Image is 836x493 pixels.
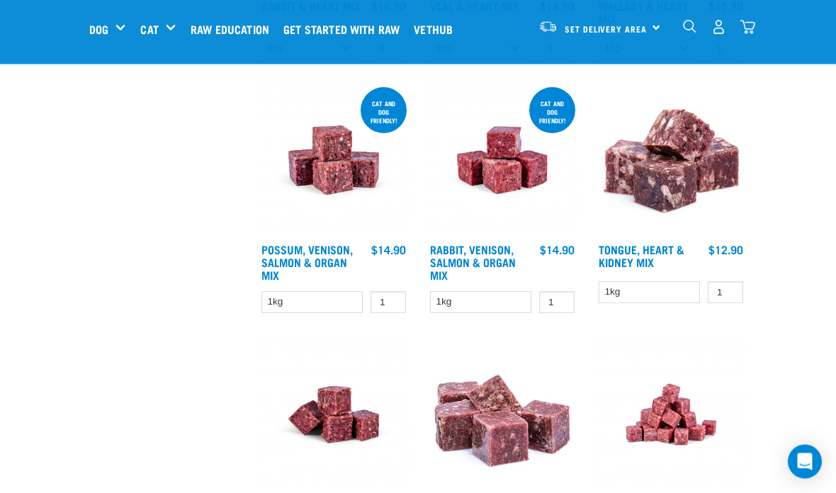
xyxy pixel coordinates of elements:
[427,339,578,491] img: Pile Of Cubed Venison Tongue Mix For Pets
[89,21,108,38] a: Dog
[788,445,822,479] div: Open Intercom Messenger
[711,20,726,35] img: user.png
[565,26,647,31] span: Set Delivery Area
[599,246,684,266] a: Tongue, Heart & Kidney Mix
[371,244,406,256] div: $14.90
[187,1,280,57] a: Raw Education
[371,292,406,314] input: 1
[539,292,575,314] input: 1
[280,1,410,57] a: Get started with Raw
[595,339,747,491] img: Chicken M Ince 1613
[140,21,158,38] a: Cat
[430,246,516,278] a: Rabbit, Venison, Salmon & Organ Mix
[595,85,747,237] img: 1167 Tongue Heart Kidney Mix 01
[540,244,575,256] div: $14.90
[708,244,743,256] div: $12.90
[538,21,558,33] img: van-moving.png
[683,20,696,33] img: home-icon-1@2x.png
[529,93,575,132] div: Cat and dog friendly!
[708,282,743,304] input: 1
[258,85,409,237] img: Possum Venison Salmon Organ 1626
[261,246,353,278] a: Possum, Venison, Salmon & Organ Mix
[427,85,578,237] img: Rabbit Venison Salmon Organ 1688
[410,1,463,57] a: Vethub
[258,339,409,491] img: Possum Tongue Heart Kidney 1682
[361,93,407,132] div: cat and dog friendly!
[740,20,755,35] img: home-icon@2x.png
